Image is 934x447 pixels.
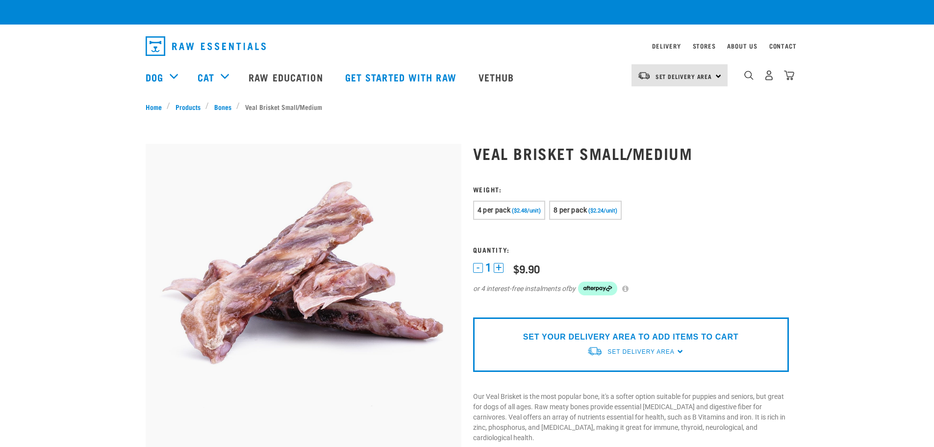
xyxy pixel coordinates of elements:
span: Set Delivery Area [656,75,712,78]
a: About Us [727,44,757,48]
a: Cat [198,70,214,84]
span: 4 per pack [478,206,511,214]
button: - [473,263,483,273]
h3: Quantity: [473,246,789,253]
a: Vethub [469,57,527,97]
a: Dog [146,70,163,84]
a: Raw Education [239,57,335,97]
span: 1 [485,263,491,273]
nav: dropdown navigation [138,32,797,60]
img: user.png [764,70,774,80]
div: or 4 interest-free instalments of by [473,282,789,295]
img: home-icon-1@2x.png [744,71,754,80]
a: Delivery [652,44,681,48]
span: 8 per pack [554,206,587,214]
nav: breadcrumbs [146,102,789,112]
img: van-moving.png [637,71,651,80]
a: Bones [209,102,236,112]
img: Raw Essentials Logo [146,36,266,56]
button: 8 per pack ($2.24/unit) [549,201,622,220]
span: ($2.48/unit) [512,208,541,214]
a: Products [170,102,205,112]
img: Afterpay [578,282,617,295]
h1: Veal Brisket Small/Medium [473,144,789,162]
div: $9.90 [513,263,540,275]
span: Set Delivery Area [607,348,674,355]
img: home-icon@2x.png [784,70,794,80]
p: Our Veal Brisket is the most popular bone, it's a softer option suitable for puppies and seniors,... [473,392,789,443]
span: ($2.24/unit) [588,208,617,214]
p: SET YOUR DELIVERY AREA TO ADD ITEMS TO CART [523,331,738,343]
button: 4 per pack ($2.48/unit) [473,201,546,220]
a: Stores [693,44,716,48]
img: van-moving.png [587,346,603,356]
button: + [494,263,504,273]
h3: Weight: [473,185,789,193]
a: Get started with Raw [335,57,469,97]
a: Home [146,102,167,112]
a: Contact [769,44,797,48]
